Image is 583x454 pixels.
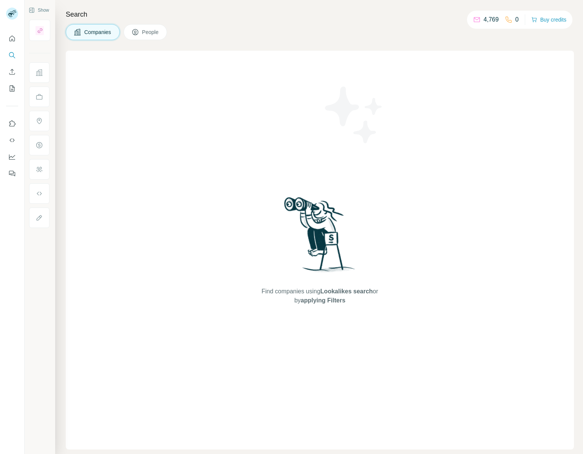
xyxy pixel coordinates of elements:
[320,288,373,294] span: Lookalikes search
[23,5,54,16] button: Show
[6,117,18,130] button: Use Surfe on LinkedIn
[6,133,18,147] button: Use Surfe API
[6,82,18,95] button: My lists
[66,9,574,20] h4: Search
[320,81,388,149] img: Surfe Illustration - Stars
[531,14,566,25] button: Buy credits
[6,65,18,79] button: Enrich CSV
[259,287,380,305] span: Find companies using or by
[142,28,159,36] span: People
[6,32,18,45] button: Quick start
[484,15,499,24] p: 4,769
[515,15,519,24] p: 0
[281,195,359,279] img: Surfe Illustration - Woman searching with binoculars
[301,297,345,304] span: applying Filters
[6,48,18,62] button: Search
[6,150,18,164] button: Dashboard
[6,167,18,180] button: Feedback
[84,28,112,36] span: Companies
